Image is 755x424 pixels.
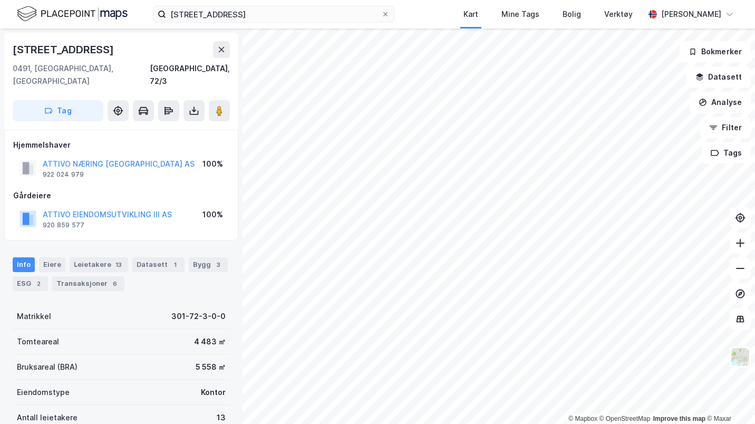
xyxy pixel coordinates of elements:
a: Improve this map [653,415,705,422]
div: [PERSON_NAME] [661,8,721,21]
div: Eiere [39,257,65,272]
img: Z [730,347,750,367]
div: ESG [13,276,48,291]
div: 4 483 ㎡ [194,335,226,348]
div: 13 [113,259,124,270]
div: 1 [170,259,180,270]
div: [GEOGRAPHIC_DATA], 72/3 [150,62,230,88]
div: Bruksareal (BRA) [17,361,78,373]
div: Verktøy [604,8,633,21]
div: Info [13,257,35,272]
div: 301-72-3-0-0 [171,310,226,323]
div: 5 558 ㎡ [196,361,226,373]
iframe: Chat Widget [702,373,755,424]
div: Transaksjoner [52,276,124,291]
button: Tag [13,100,103,121]
button: Datasett [686,66,751,88]
img: logo.f888ab2527a4732fd821a326f86c7f29.svg [17,5,128,23]
div: 100% [202,208,223,221]
div: Matrikkel [17,310,51,323]
div: Datasett [132,257,185,272]
div: Gårdeiere [13,189,229,202]
div: Kontor [201,386,226,399]
div: Mine Tags [501,8,539,21]
button: Analyse [690,92,751,113]
div: 920 859 577 [43,221,84,229]
div: Hjemmelshaver [13,139,229,151]
a: Mapbox [568,415,597,422]
div: 6 [110,278,120,289]
div: 922 024 979 [43,170,84,179]
div: Leietakere [70,257,128,272]
input: Søk på adresse, matrikkel, gårdeiere, leietakere eller personer [166,6,381,22]
div: Antall leietakere [17,411,78,424]
div: 13 [217,411,226,424]
button: Tags [702,142,751,163]
div: Bygg [189,257,228,272]
button: Filter [700,117,751,138]
div: 2 [33,278,44,289]
div: 3 [213,259,224,270]
a: OpenStreetMap [599,415,651,422]
div: 0491, [GEOGRAPHIC_DATA], [GEOGRAPHIC_DATA] [13,62,150,88]
button: Bokmerker [680,41,751,62]
div: Bolig [563,8,581,21]
div: Kart [463,8,478,21]
div: Eiendomstype [17,386,70,399]
div: Tomteareal [17,335,59,348]
div: [STREET_ADDRESS] [13,41,116,58]
div: 100% [202,158,223,170]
